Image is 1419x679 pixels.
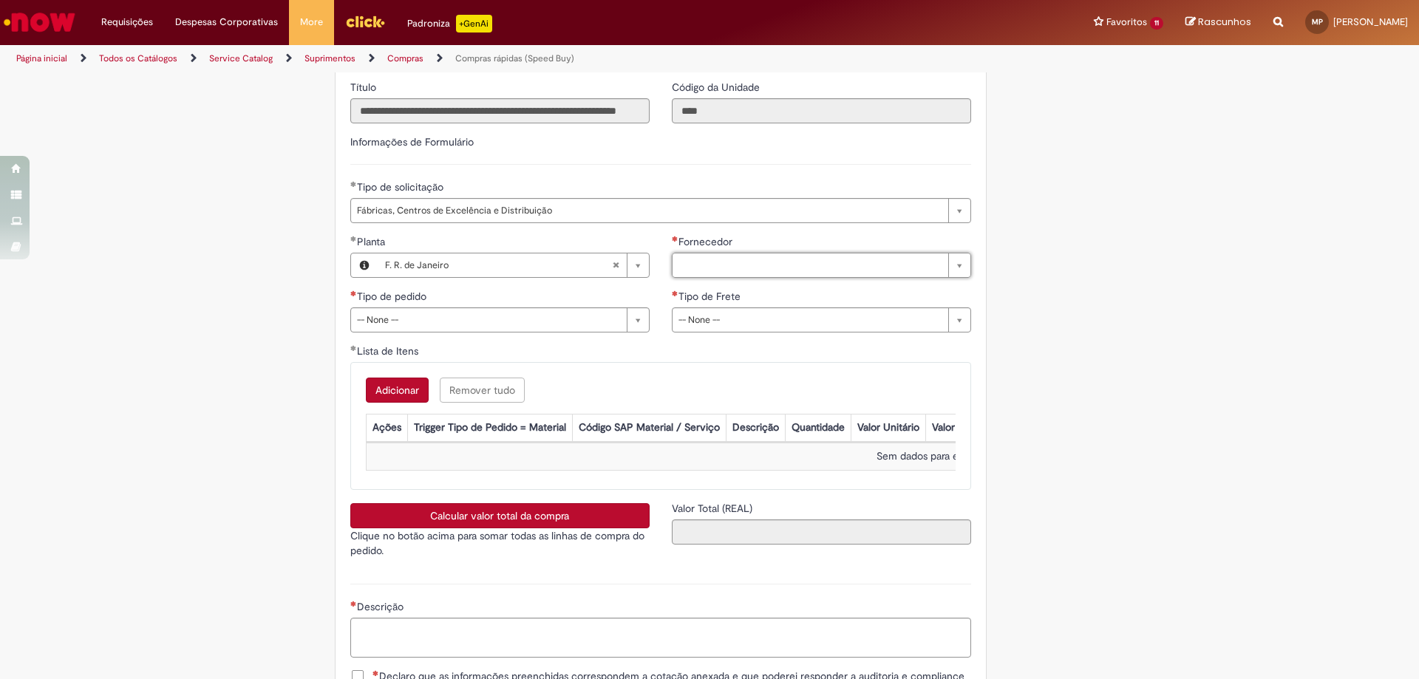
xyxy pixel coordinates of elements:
span: Tipo de Frete [678,290,743,303]
span: -- None -- [678,308,941,332]
span: F. R. de Janeiro [385,253,612,277]
input: Título [350,98,650,123]
span: Requisições [101,15,153,30]
th: Valor Unitário [851,414,925,442]
th: Trigger Tipo de Pedido = Material [407,414,572,442]
span: Despesas Corporativas [175,15,278,30]
button: Planta, Visualizar este registro F. R. de Janeiro [351,253,378,277]
a: Limpar campo Fornecedor [672,253,971,278]
span: Necessários [672,290,678,296]
input: Valor Total (REAL) [672,519,971,545]
p: Clique no botão acima para somar todas as linhas de compra do pedido. [350,528,650,558]
label: Somente leitura - Título [350,80,379,95]
div: Padroniza [407,15,492,33]
a: Compras rápidas (Speed Buy) [455,52,574,64]
span: Necessários [372,670,379,676]
span: Favoritos [1106,15,1147,30]
span: Necessários [350,601,357,607]
input: Código da Unidade [672,98,971,123]
a: Suprimentos [304,52,355,64]
label: Somente leitura - Código da Unidade [672,80,763,95]
img: click_logo_yellow_360x200.png [345,10,385,33]
span: MP [1312,17,1323,27]
abbr: Limpar campo Planta [605,253,627,277]
a: Rascunhos [1185,16,1251,30]
button: Add a row for Lista de Itens [366,378,429,403]
span: Obrigatório Preenchido [350,345,357,351]
img: ServiceNow [1,7,78,37]
span: Obrigatório Preenchido [350,181,357,187]
span: -- None -- [357,308,619,332]
a: Compras [387,52,423,64]
span: Tipo de pedido [357,290,429,303]
span: Descrição [357,600,406,613]
label: Somente leitura - Valor Total (REAL) [672,501,755,516]
span: Fábricas, Centros de Excelência e Distribuição [357,199,941,222]
a: F. R. de JaneiroLimpar campo Planta [378,253,649,277]
span: Necessários [672,236,678,242]
ul: Trilhas de página [11,45,935,72]
span: Rascunhos [1198,15,1251,29]
textarea: Descrição [350,618,971,658]
p: +GenAi [456,15,492,33]
span: Lista de Itens [357,344,421,358]
span: Somente leitura - Valor Total (REAL) [672,502,755,515]
th: Descrição [726,414,785,442]
span: Obrigatório Preenchido [350,236,357,242]
span: Somente leitura - Título [350,81,379,94]
a: Página inicial [16,52,67,64]
a: Service Catalog [209,52,273,64]
button: Calcular valor total da compra [350,503,650,528]
span: Somente leitura - Código da Unidade [672,81,763,94]
th: Código SAP Material / Serviço [572,414,726,442]
a: Todos os Catálogos [99,52,177,64]
span: Fornecedor [678,235,735,248]
label: Informações de Formulário [350,135,474,149]
span: Necessários [350,290,357,296]
span: Tipo de solicitação [357,180,446,194]
th: Quantidade [785,414,851,442]
span: [PERSON_NAME] [1333,16,1408,28]
th: Valor Total Moeda [925,414,1020,442]
span: Planta [357,235,388,248]
span: More [300,15,323,30]
th: Ações [366,414,407,442]
span: 11 [1150,17,1163,30]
